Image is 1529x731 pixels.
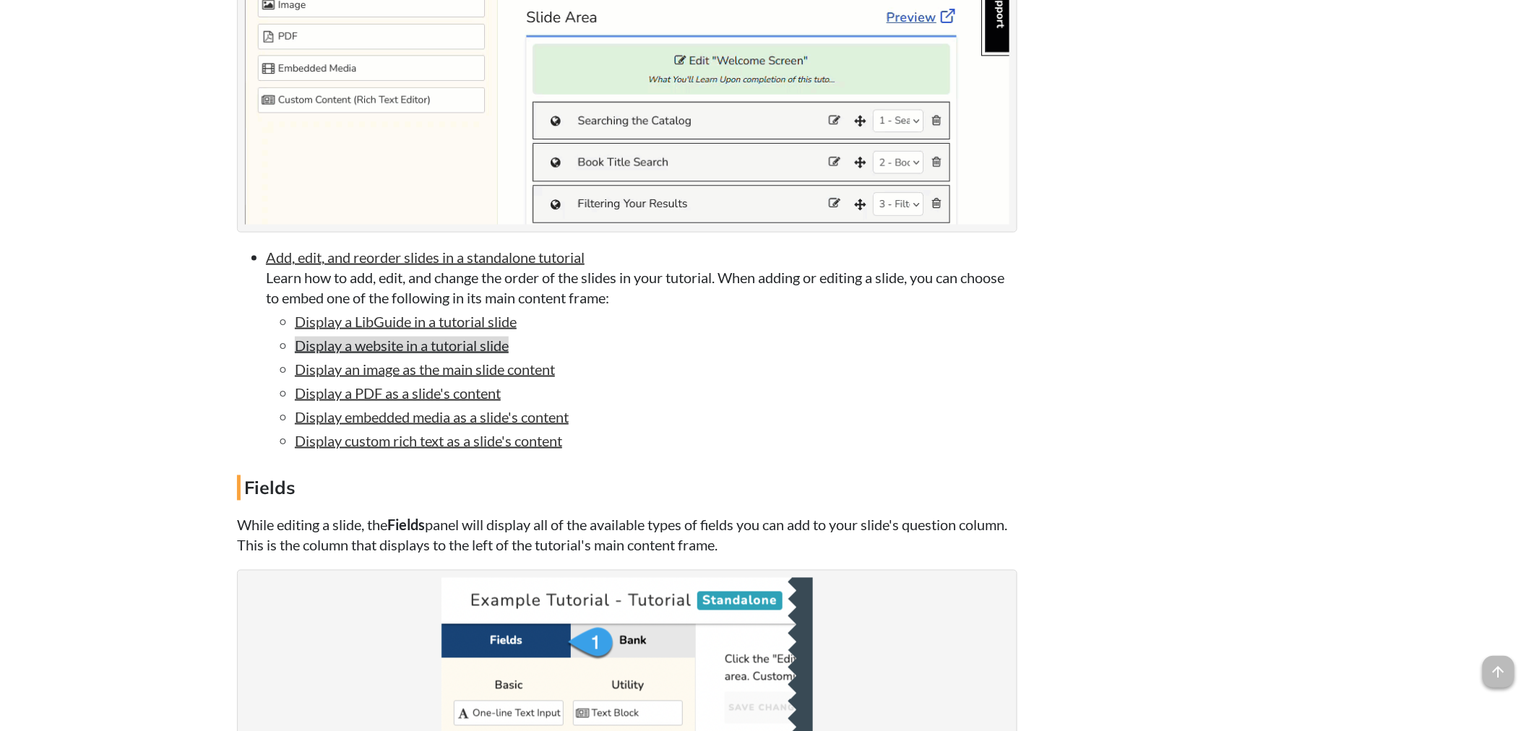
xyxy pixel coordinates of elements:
[1483,657,1515,675] a: arrow_upward
[295,432,562,449] a: Display custom rich text as a slide's content
[237,475,1017,501] h4: Fields
[1483,656,1515,688] span: arrow_upward
[295,313,517,330] a: Display a LibGuide in a tutorial slide
[266,247,1017,451] li: Learn how to add, edit, and change the order of the slides in your tutorial. When adding or editi...
[237,515,1017,555] p: While editing a slide, the panel will display all of the available types of fields you can add to...
[295,360,555,378] a: Display an image as the main slide content
[387,516,425,534] strong: Fields
[295,384,501,402] a: Display a PDF as a slide's content
[295,337,509,354] a: Display a website in a tutorial slide
[295,408,569,425] a: Display embedded media as a slide's content
[266,248,585,266] a: Add, edit, and reorder slides in a standalone tutorial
